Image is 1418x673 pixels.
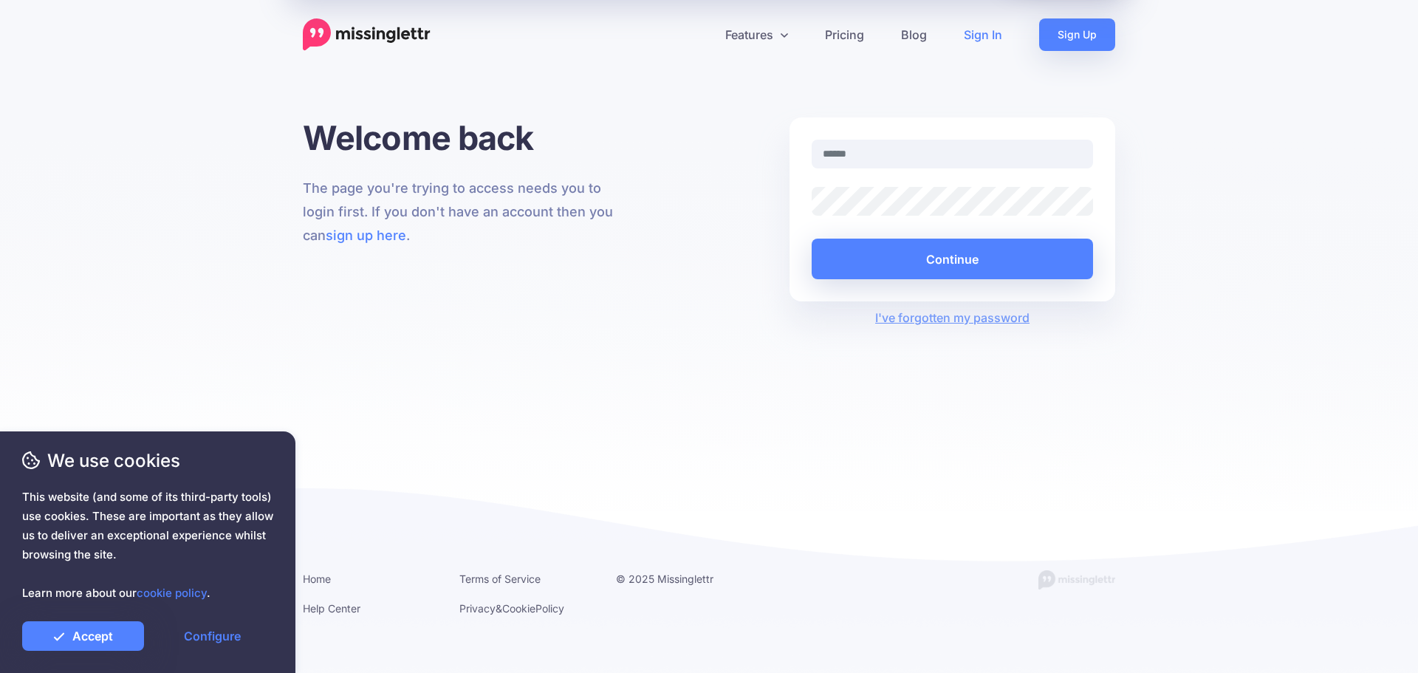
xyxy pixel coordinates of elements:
span: This website (and some of its third-party tools) use cookies. These are important as they allow u... [22,488,273,603]
a: Blog [883,18,945,51]
a: Cookie [502,602,535,615]
li: © 2025 Missinglettr [616,570,750,588]
a: Accept [22,621,144,651]
a: Configure [151,621,273,651]
p: The page you're trying to access needs you to login first. If you don't have an account then you ... [303,177,628,247]
button: Continue [812,239,1093,279]
h1: Welcome back [303,117,628,158]
a: Help Center [303,602,360,615]
a: I've forgotten my password [875,310,1030,325]
a: cookie policy [137,586,207,600]
li: & Policy [459,599,594,618]
a: Features [707,18,806,51]
a: Home [303,573,331,585]
a: Sign Up [1039,18,1115,51]
a: Pricing [806,18,883,51]
a: sign up here [326,228,406,243]
span: We use cookies [22,448,273,474]
a: Privacy [459,602,496,615]
a: Sign In [945,18,1021,51]
a: Terms of Service [459,573,541,585]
